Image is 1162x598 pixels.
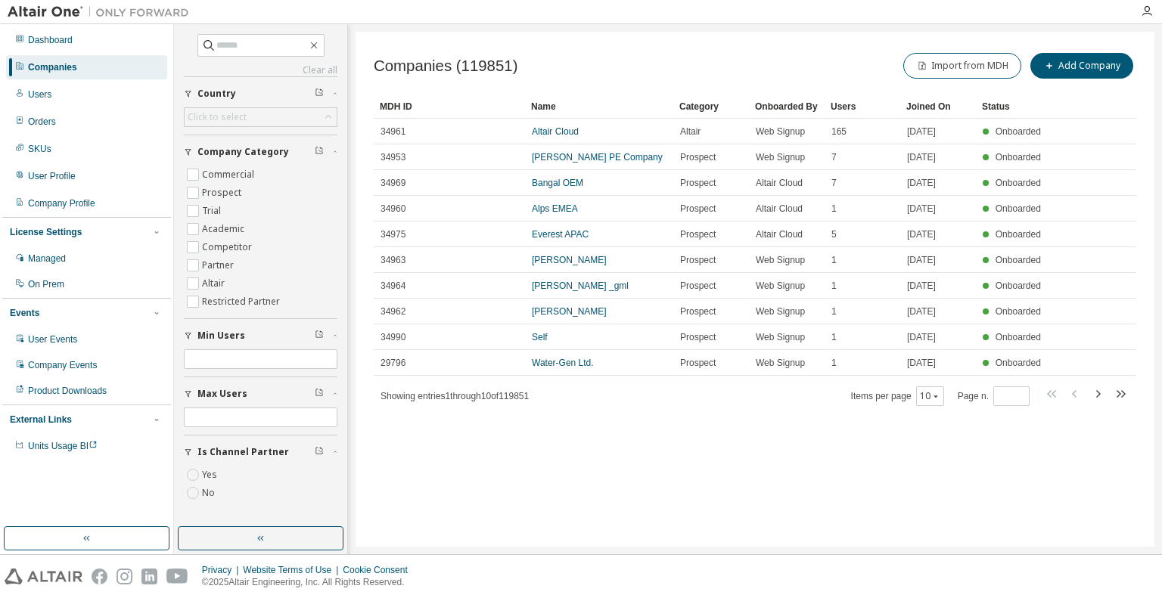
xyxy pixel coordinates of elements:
span: Onboarded [996,178,1041,188]
span: 34990 [381,331,405,343]
span: [DATE] [907,125,936,138]
span: [DATE] [907,254,936,266]
button: Min Users [184,319,337,352]
a: Water-Gen Ltd. [532,358,594,368]
a: [PERSON_NAME] _gml [532,280,629,291]
div: Joined On [906,95,970,119]
span: 34969 [381,177,405,189]
a: Bangal OEM [532,178,583,188]
span: Onboarded [996,203,1041,214]
button: Add Company [1030,53,1133,79]
span: 34960 [381,203,405,215]
a: Everest APAC [532,229,589,240]
span: Prospect [680,357,716,369]
img: instagram.svg [117,569,132,584]
div: User Events [28,333,77,345]
div: Website Terms of Use [243,564,343,576]
span: 1 [831,280,837,292]
span: Altair Cloud [756,228,803,240]
div: User Profile [28,170,76,182]
label: Prospect [202,184,244,202]
a: Altair Cloud [532,126,579,137]
span: Onboarded [996,332,1041,342]
span: Company Category [197,146,289,158]
label: No [202,484,218,502]
span: Onboarded [996,358,1041,368]
span: Onboarded [996,255,1041,265]
div: Dashboard [28,34,73,46]
span: 1 [831,331,837,343]
button: 10 [920,390,940,402]
label: Commercial [202,166,257,184]
span: Clear filter [315,146,324,158]
div: SKUs [28,143,51,155]
span: Clear filter [315,446,324,458]
span: Web Signup [756,125,805,138]
label: Yes [202,466,220,484]
span: 1 [831,305,837,318]
p: © 2025 Altair Engineering, Inc. All Rights Reserved. [202,576,417,589]
img: youtube.svg [166,569,188,584]
span: Altair [680,125,701,138]
span: Altair Cloud [756,177,803,189]
span: Prospect [680,305,716,318]
label: Restricted Partner [202,293,283,311]
span: 29796 [381,357,405,369]
span: 165 [831,125,847,138]
span: Web Signup [756,254,805,266]
div: License Settings [10,226,82,238]
span: Onboarded [996,306,1041,317]
span: Prospect [680,177,716,189]
span: Altair Cloud [756,203,803,215]
span: 1 [831,203,837,215]
button: Country [184,77,337,110]
div: On Prem [28,278,64,290]
span: [DATE] [907,203,936,215]
span: 34962 [381,305,405,318]
a: [PERSON_NAME] [532,255,607,265]
div: External Links [10,414,72,426]
div: Orders [28,116,56,128]
span: Items per page [851,386,944,406]
div: Product Downloads [28,385,107,397]
label: Competitor [202,238,255,256]
div: Privacy [202,564,243,576]
span: Prospect [680,280,716,292]
span: 7 [831,151,837,163]
img: facebook.svg [92,569,107,584]
span: Web Signup [756,151,805,163]
span: Onboarded [996,280,1041,291]
div: Users [28,88,51,101]
span: [DATE] [907,280,936,292]
span: 34961 [381,125,405,138]
button: Max Users [184,377,337,411]
span: [DATE] [907,331,936,343]
span: 5 [831,228,837,240]
a: [PERSON_NAME] PE Company [532,152,663,163]
div: Status [982,95,1045,119]
span: Prospect [680,331,716,343]
span: 34964 [381,280,405,292]
span: [DATE] [907,228,936,240]
span: [DATE] [907,305,936,318]
a: [PERSON_NAME] [532,306,607,317]
span: 34975 [381,228,405,240]
span: [DATE] [907,177,936,189]
label: Trial [202,202,224,220]
span: Page n. [958,386,1030,406]
span: Clear filter [315,88,324,100]
span: Web Signup [756,331,805,343]
span: [DATE] [907,151,936,163]
span: 34953 [381,151,405,163]
div: MDH ID [380,95,519,119]
img: Altair One [8,5,197,20]
span: Units Usage BI [28,441,98,451]
div: Category [679,95,743,119]
a: Self [532,332,548,342]
div: Events [10,307,39,319]
a: Clear all [184,64,337,76]
span: 7 [831,177,837,189]
div: Companies [28,61,77,73]
span: Showing entries 1 through 10 of 119851 [381,391,529,401]
img: altair_logo.svg [5,569,82,584]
